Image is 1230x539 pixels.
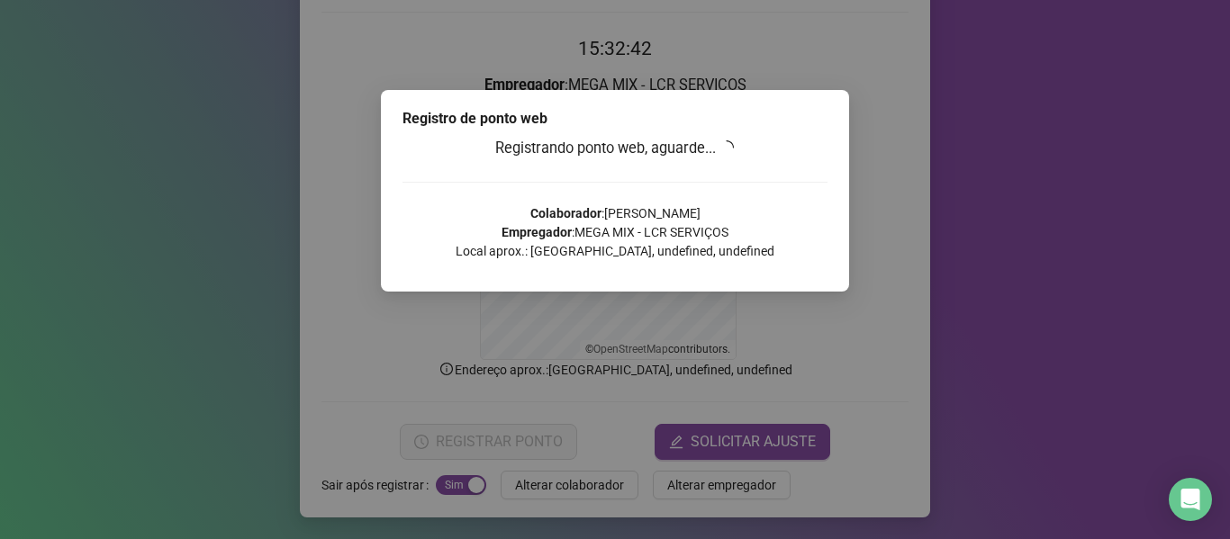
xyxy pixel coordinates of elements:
p: : [PERSON_NAME] : MEGA MIX - LCR SERVIÇOS Local aprox.: [GEOGRAPHIC_DATA], undefined, undefined [402,204,828,261]
div: Open Intercom Messenger [1169,478,1212,521]
span: loading [719,140,734,155]
strong: Empregador [502,225,572,239]
strong: Colaborador [530,206,601,220]
h3: Registrando ponto web, aguarde... [402,137,828,160]
div: Registro de ponto web [402,108,828,130]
